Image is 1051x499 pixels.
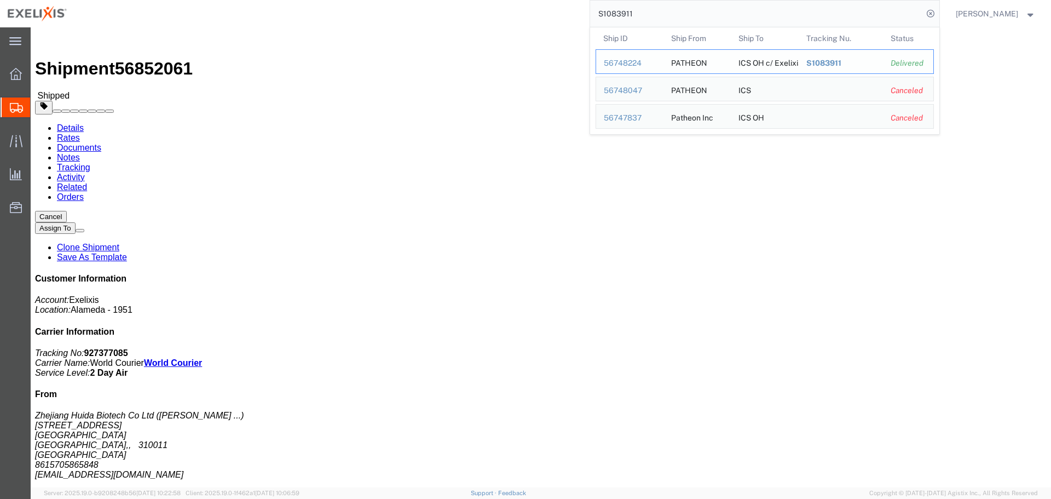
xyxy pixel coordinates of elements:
div: 56748047 [604,85,656,96]
button: [PERSON_NAME] [955,7,1036,20]
span: [DATE] 10:22:58 [136,490,181,496]
th: Ship To [731,27,799,49]
div: 56748224 [604,58,656,69]
a: Feedback [498,490,526,496]
table: Search Results [596,27,939,134]
th: Tracking Nu. [798,27,883,49]
div: S1083911 [806,58,875,69]
a: Support [471,490,498,496]
th: Ship From [663,27,731,49]
input: Search for shipment number, reference number [590,1,923,27]
div: ICS [738,77,751,101]
div: Canceled [891,112,926,124]
div: ICS OH c/ Exelixis Inc [738,50,791,73]
span: S1083911 [806,59,841,67]
span: Copyright © [DATE]-[DATE] Agistix Inc., All Rights Reserved [869,489,1038,498]
span: [DATE] 10:06:59 [255,490,299,496]
div: 56747837 [604,112,656,124]
span: Client: 2025.19.0-1f462a1 [186,490,299,496]
div: PATHEON [671,50,707,73]
div: Patheon Inc [671,105,713,128]
div: Delivered [891,58,926,69]
iframe: FS Legacy Container [31,27,1051,487]
img: logo [8,5,67,22]
th: Ship ID [596,27,663,49]
div: PATHEON [671,77,707,101]
th: Status [883,27,934,49]
div: Canceled [891,85,926,96]
span: Fred Eisenman [956,8,1018,20]
div: ICS OH [738,105,764,128]
span: Server: 2025.19.0-b9208248b56 [44,490,181,496]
